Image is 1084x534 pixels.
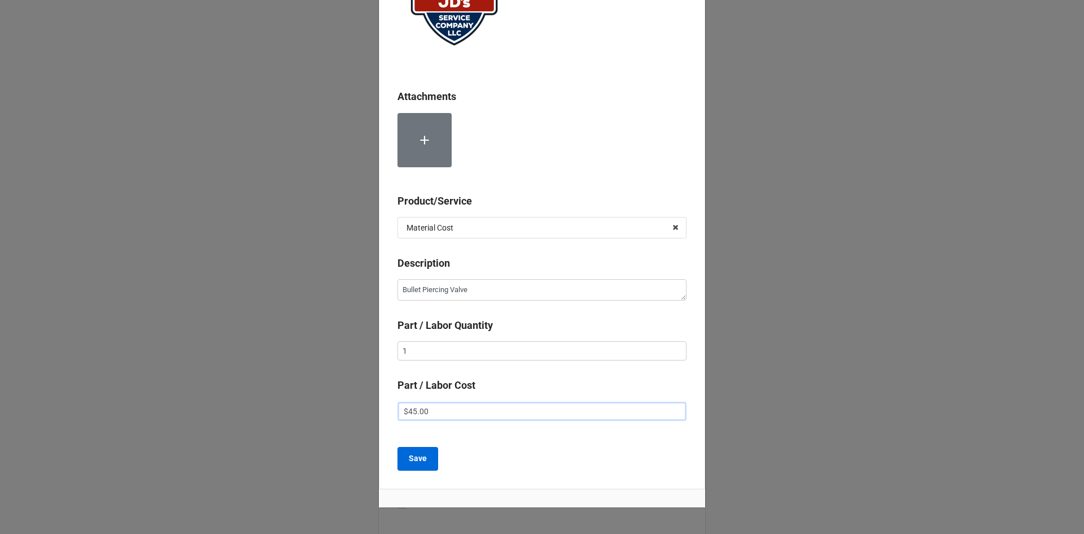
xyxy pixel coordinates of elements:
b: Save [409,453,427,464]
button: Save [397,447,438,471]
label: Product/Service [397,193,472,209]
label: Part / Labor Quantity [397,318,493,333]
label: Attachments [397,89,456,105]
label: Part / Labor Cost [397,377,475,393]
div: Material Cost [406,224,453,232]
label: Description [397,255,450,271]
textarea: Bullet Piercing Valve [397,279,687,301]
